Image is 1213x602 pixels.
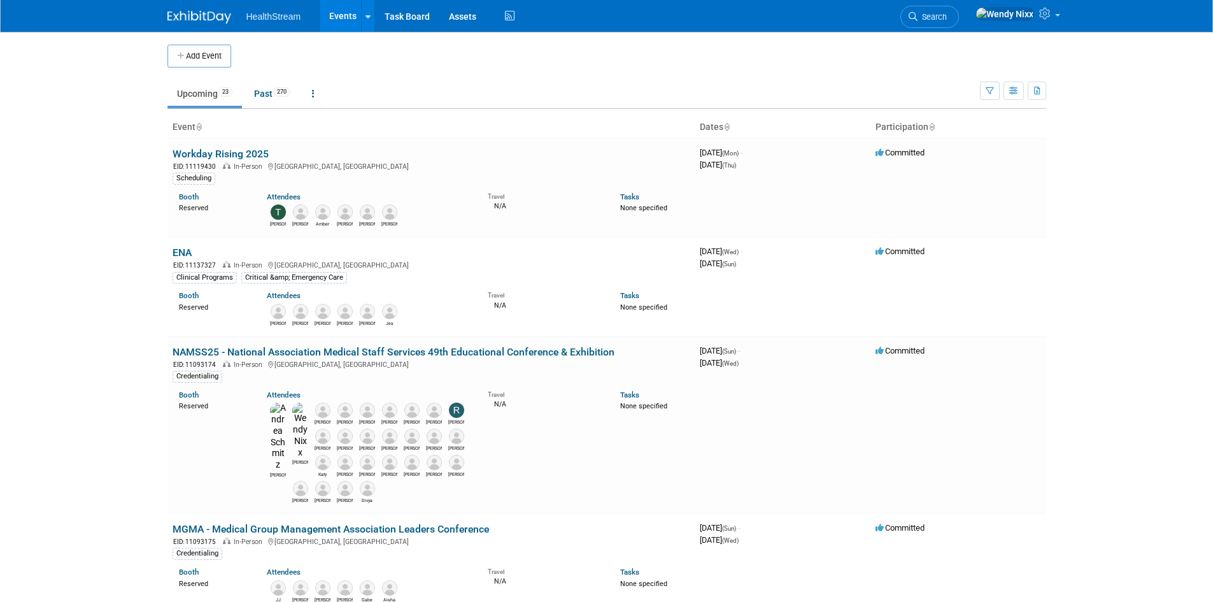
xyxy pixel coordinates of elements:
div: Amy White [359,220,375,227]
span: [DATE] [700,535,739,545]
a: Workday Rising 2025 [173,148,269,160]
span: (Sun) [722,525,736,532]
div: Logan Blackfan [270,319,286,327]
div: Reserved [179,201,248,213]
div: Rachel Fridja [292,319,308,327]
div: Reuben Faber [337,418,353,426]
a: Past270 [245,82,300,106]
span: [DATE] [700,259,736,268]
div: Rochelle Celik [448,418,464,426]
img: Kevin O'Hara [293,204,308,220]
img: Wendy Nixx [292,403,308,458]
div: Joanna Juergens [381,470,397,478]
div: Tawna Knight [315,496,330,504]
span: None specified [620,303,667,312]
img: In-Person Event [223,538,231,544]
div: N/A [488,399,601,409]
div: Nicole Otte [337,470,353,478]
div: Reserved [179,301,248,312]
img: Logan Blackfan [271,304,286,319]
img: Rachel Fridja [293,304,308,319]
img: Divya Shroff [360,481,375,496]
a: Search [900,6,959,28]
div: N/A [488,300,601,310]
th: Participation [870,117,1046,138]
div: Doug Keyes [381,220,397,227]
div: Travel [488,287,601,299]
div: Jennie Julius [381,418,397,426]
div: Divya Shroff [359,496,375,504]
span: Committed [876,148,925,157]
img: Aisha Roels [382,580,397,596]
span: In-Person [234,361,266,369]
div: Critical &amp; Emergency Care [241,272,347,283]
img: Sadie Welch [337,429,353,444]
a: Sort by Start Date [723,122,730,132]
div: Credentialing [173,548,222,559]
span: [DATE] [700,160,736,169]
a: Tasks [620,391,639,399]
div: Bryan Robbins [315,418,330,426]
span: Committed [876,346,925,355]
img: Kelly Kaechele [382,429,397,444]
img: Doug Keyes [382,204,397,220]
span: In-Person [234,261,266,269]
img: In-Person Event [223,162,231,169]
div: Brianna Gabriel [426,418,442,426]
span: (Wed) [722,360,739,367]
img: Tom Heitz [293,481,308,496]
img: Amanda Morinelli [315,580,330,596]
img: Meghan Kurtz [449,455,464,470]
img: Jenny Goodwin [337,204,353,220]
img: Chris Gann [404,429,420,444]
span: EID: 11137327 [173,262,221,269]
span: [DATE] [700,346,740,355]
img: Andrea Schmitz [270,403,286,471]
img: ExhibitDay [167,11,231,24]
span: [DATE] [700,247,742,256]
img: Kimberly Pantoja [337,304,353,319]
a: Sort by Event Name [195,122,202,132]
a: Attendees [267,291,301,300]
span: (Wed) [722,248,739,255]
div: Tiffany Tuetken [270,220,286,227]
span: Committed [876,247,925,256]
span: (Sun) [722,348,736,355]
div: Aaron Faber [359,444,375,452]
img: Jackie Jones [404,455,420,470]
span: None specified [620,580,667,588]
span: In-Person [234,538,266,546]
img: Jen Grijalva [360,455,375,470]
div: Travel [488,564,601,576]
span: EID: 11093174 [173,361,221,368]
div: Tom Heitz [292,496,308,504]
a: Tasks [620,192,639,201]
div: Andrea Schmitz [270,471,286,478]
div: Daniela Miranda [315,319,330,327]
div: Katy Young [315,470,330,478]
div: [GEOGRAPHIC_DATA], [GEOGRAPHIC_DATA] [173,536,690,547]
img: Aaron Faber [360,429,375,444]
img: Amber Walker [315,204,330,220]
a: Booth [179,192,199,201]
img: In-Person Event [223,261,231,268]
a: NAMSS25 - National Association Medical Staff Services 49th Educational Conference & Exhibition [173,346,614,358]
img: William Davis [293,580,308,596]
span: In-Person [234,162,266,171]
img: Ty Meredith [337,580,353,596]
img: Jes Walker [382,304,397,319]
img: Angela Beardsley [427,455,442,470]
span: Search [918,12,947,22]
a: Booth [179,291,199,300]
img: Kameron Staten [360,304,375,319]
img: Brandi Zevenbergen [427,429,442,444]
div: Angela Beardsley [426,470,442,478]
span: 270 [273,87,290,97]
a: Attendees [267,568,301,577]
span: (Thu) [722,162,736,169]
img: Joanna Juergens [382,455,397,470]
span: EID: 11093175 [173,538,221,545]
div: Katie Jobst [359,418,375,426]
div: Kimberly Pantoja [337,319,353,327]
div: Chris Gann [404,444,420,452]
